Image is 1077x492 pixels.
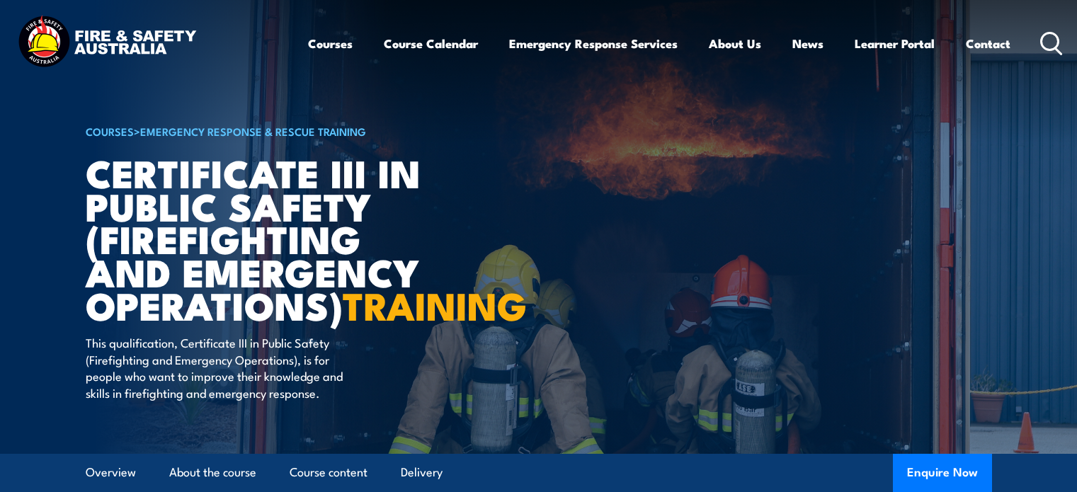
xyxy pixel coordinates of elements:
[401,454,443,491] a: Delivery
[893,454,992,492] button: Enquire Now
[86,156,435,321] h1: Certificate III in Public Safety (Firefighting and Emergency Operations)
[308,25,353,62] a: Courses
[86,123,134,139] a: COURSES
[290,454,367,491] a: Course content
[343,275,527,333] strong: TRAINING
[169,454,256,491] a: About the course
[86,122,435,139] h6: >
[86,454,136,491] a: Overview
[86,334,344,401] p: This qualification, Certificate III in Public Safety (Firefighting and Emergency Operations), is ...
[709,25,761,62] a: About Us
[966,25,1010,62] a: Contact
[384,25,478,62] a: Course Calendar
[140,123,366,139] a: Emergency Response & Rescue Training
[509,25,678,62] a: Emergency Response Services
[792,25,824,62] a: News
[855,25,935,62] a: Learner Portal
